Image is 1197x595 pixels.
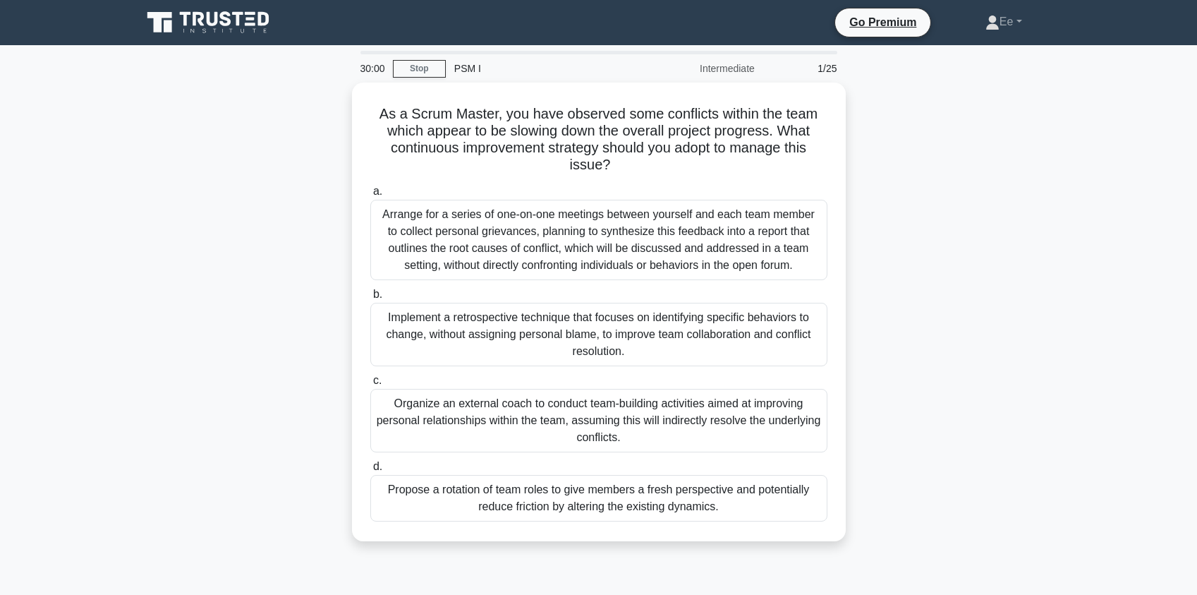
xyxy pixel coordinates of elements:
[446,54,640,83] div: PSM I
[370,200,827,280] div: Arrange for a series of one-on-one meetings between yourself and each team member to collect pers...
[763,54,846,83] div: 1/25
[841,13,925,31] a: Go Premium
[352,54,393,83] div: 30:00
[370,389,827,452] div: Organize an external coach to conduct team-building activities aimed at improving personal relati...
[370,303,827,366] div: Implement a retrospective technique that focuses on identifying specific behaviors to change, wit...
[373,460,382,472] span: d.
[369,105,829,174] h5: As a Scrum Master, you have observed some conflicts within the team which appear to be slowing do...
[393,60,446,78] a: Stop
[373,185,382,197] span: a.
[370,475,827,522] div: Propose a rotation of team roles to give members a fresh perspective and potentially reduce frict...
[373,374,382,386] span: c.
[373,288,382,300] span: b.
[952,8,1056,36] a: Ee
[640,54,763,83] div: Intermediate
